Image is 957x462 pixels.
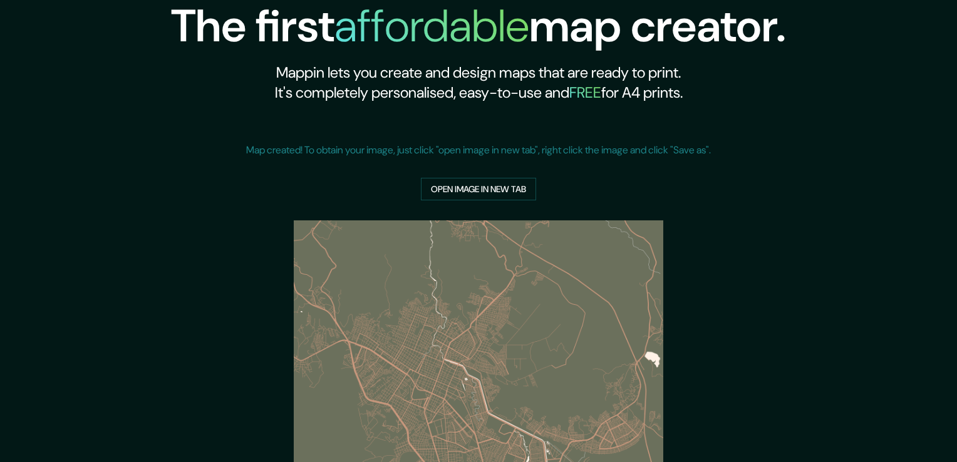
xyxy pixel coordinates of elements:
[246,143,711,158] p: Map created! To obtain your image, just click "open image in new tab", right click the image and ...
[421,178,536,201] a: Open image in new tab
[171,63,786,103] h2: Mappin lets you create and design maps that are ready to print. It's completely personalised, eas...
[569,83,601,102] h5: FREE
